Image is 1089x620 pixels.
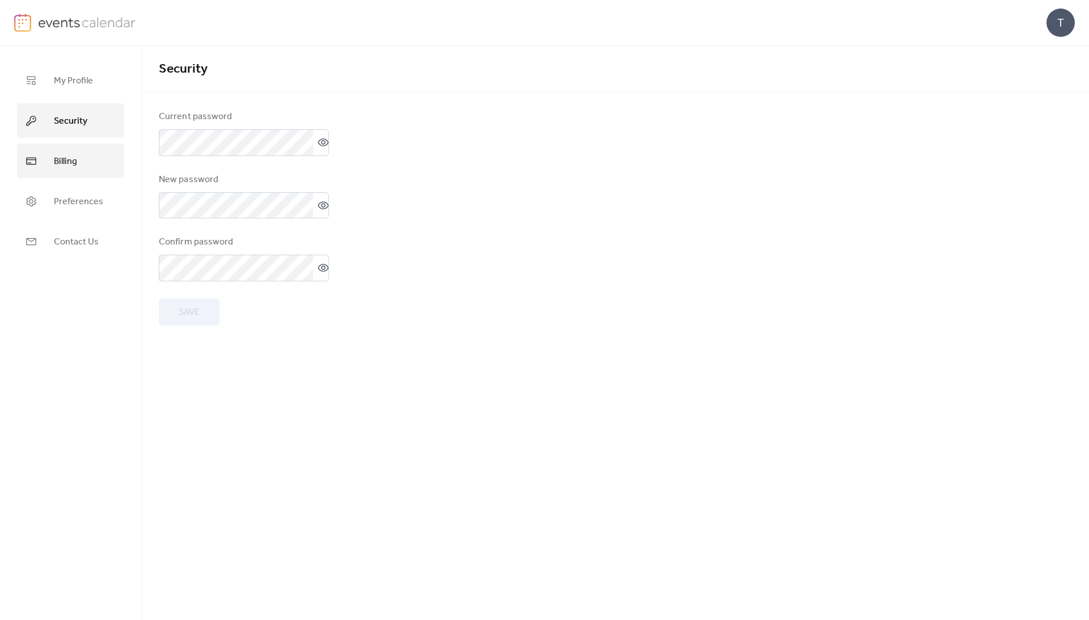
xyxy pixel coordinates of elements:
a: Billing [17,144,124,178]
div: New password [159,173,327,187]
span: Security [54,112,87,130]
a: Preferences [17,184,124,218]
img: logo-type [38,14,136,31]
a: My Profile [17,63,124,98]
a: Contact Us [17,224,124,259]
div: Confirm password [159,235,327,249]
span: Security [159,57,208,82]
span: My Profile [54,72,93,90]
div: Current password [159,110,327,124]
span: Preferences [54,193,103,210]
img: logo [14,14,31,32]
span: Billing [54,153,77,170]
span: Contact Us [54,233,99,251]
a: Security [17,103,124,138]
div: T [1046,9,1075,37]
